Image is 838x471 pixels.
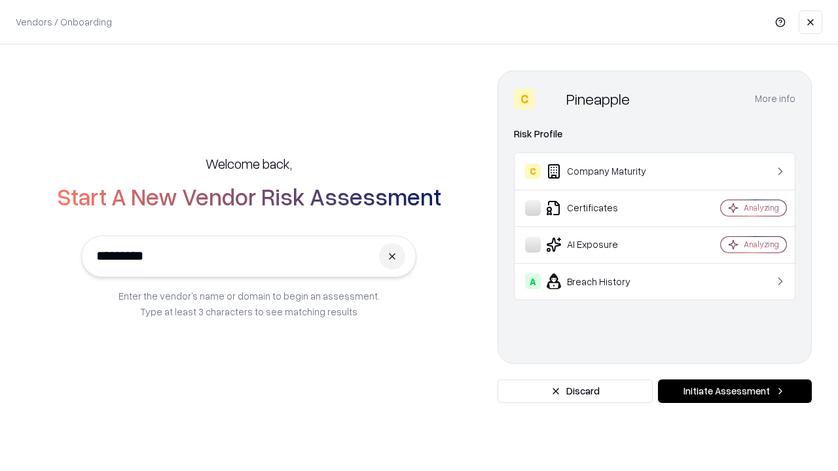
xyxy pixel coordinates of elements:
[514,88,535,109] div: C
[525,273,541,289] div: A
[755,87,795,111] button: More info
[744,239,779,250] div: Analyzing
[525,200,682,216] div: Certificates
[57,183,441,209] h2: Start A New Vendor Risk Assessment
[540,88,561,109] img: Pineapple
[514,126,795,142] div: Risk Profile
[16,15,112,29] p: Vendors / Onboarding
[498,379,653,403] button: Discard
[206,154,292,173] h5: Welcome back,
[525,237,682,253] div: AI Exposure
[525,164,682,179] div: Company Maturity
[744,202,779,213] div: Analyzing
[525,164,541,179] div: C
[118,288,380,319] p: Enter the vendor’s name or domain to begin an assessment. Type at least 3 characters to see match...
[658,379,812,403] button: Initiate Assessment
[566,88,630,109] div: Pineapple
[525,273,682,289] div: Breach History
